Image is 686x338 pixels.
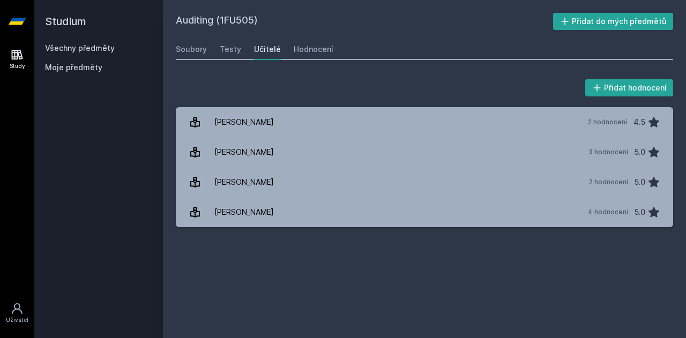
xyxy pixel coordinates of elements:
[176,137,673,167] a: [PERSON_NAME] 3 hodnocení 5.0
[176,167,673,197] a: [PERSON_NAME] 2 hodnocení 5.0
[220,44,241,55] div: Testy
[635,141,645,163] div: 5.0
[2,43,32,76] a: Study
[589,178,628,186] div: 2 hodnocení
[294,39,333,60] a: Hodnocení
[553,13,674,30] button: Přidat do mých předmětů
[214,111,274,133] div: [PERSON_NAME]
[633,111,645,133] div: 4.5
[176,13,553,30] h2: Auditing (1FU505)
[176,44,207,55] div: Soubory
[6,316,28,324] div: Uživatel
[220,39,241,60] a: Testy
[45,43,115,52] a: Všechny předměty
[214,141,274,163] div: [PERSON_NAME]
[2,297,32,329] a: Uživatel
[585,79,674,96] button: Přidat hodnocení
[294,44,333,55] div: Hodnocení
[588,208,628,216] div: 4 hodnocení
[176,197,673,227] a: [PERSON_NAME] 4 hodnocení 5.0
[45,62,102,73] span: Moje předměty
[214,171,274,193] div: [PERSON_NAME]
[10,62,25,70] div: Study
[635,171,645,193] div: 5.0
[176,107,673,137] a: [PERSON_NAME] 2 hodnocení 4.5
[588,118,627,126] div: 2 hodnocení
[214,201,274,223] div: [PERSON_NAME]
[588,148,628,156] div: 3 hodnocení
[635,201,645,223] div: 5.0
[254,39,281,60] a: Učitelé
[254,44,281,55] div: Učitelé
[176,39,207,60] a: Soubory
